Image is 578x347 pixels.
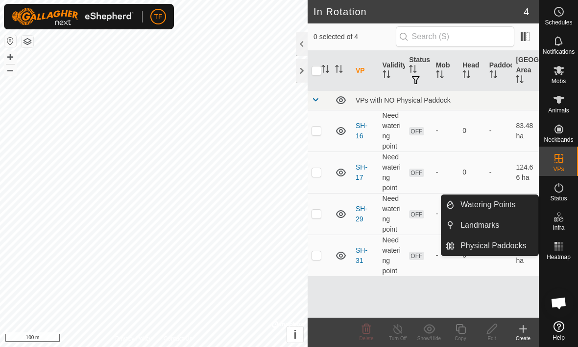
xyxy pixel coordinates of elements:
div: - [436,250,455,260]
button: Map Layers [22,36,33,47]
td: 83.48 ha [512,110,539,152]
td: - [485,110,512,152]
span: OFF [409,169,424,177]
td: Need watering point [379,235,406,276]
th: [GEOGRAPHIC_DATA] Area [512,51,539,91]
p-sorticon: Activate to sort [383,72,390,80]
span: Mobs [552,78,566,84]
p-sorticon: Activate to sort [489,72,497,80]
span: Delete [360,336,374,341]
h2: In Rotation [313,6,524,18]
a: SH-29 [356,205,367,223]
span: Physical Paddocks [460,240,526,252]
div: VPs with NO Physical Paddock [356,96,535,104]
button: + [4,51,16,63]
a: SH-31 [356,246,367,264]
span: i [293,328,297,341]
td: - [485,152,512,193]
span: 4 [524,4,529,19]
a: Physical Paddocks [455,236,538,256]
div: Turn Off [382,335,413,342]
li: Physical Paddocks [441,236,538,256]
a: SH-16 [356,122,367,140]
a: Landmarks [455,216,538,235]
p-sorticon: Activate to sort [335,66,343,74]
td: 0 [458,193,485,235]
td: - [485,193,512,235]
div: - [436,167,455,177]
p-sorticon: Activate to sort [409,66,417,74]
td: 0 [458,110,485,152]
div: - [436,126,455,136]
a: Privacy Policy [115,334,152,343]
li: Landmarks [441,216,538,235]
p-sorticon: Activate to sort [436,72,444,80]
span: OFF [409,127,424,135]
img: Gallagher Logo [12,8,134,25]
a: Contact Us [164,334,193,343]
span: Watering Points [460,199,515,211]
th: Mob [432,51,459,91]
button: – [4,64,16,76]
span: Schedules [545,20,572,25]
td: 109.9 ha [512,193,539,235]
input: Search (S) [396,26,514,47]
div: Edit [476,335,507,342]
td: Need watering point [379,110,406,152]
th: VP [352,51,379,91]
td: 124.66 ha [512,152,539,193]
div: - [436,209,455,219]
td: Need watering point [379,152,406,193]
p-sorticon: Activate to sort [462,72,470,80]
span: Status [550,195,567,201]
button: Reset Map [4,35,16,47]
span: TF [154,12,162,22]
th: Head [458,51,485,91]
span: Notifications [543,49,575,55]
span: OFF [409,210,424,218]
span: 0 selected of 4 [313,32,396,42]
span: Heatmap [547,254,571,260]
span: Animals [548,108,569,113]
span: Infra [553,225,564,231]
span: Landmarks [460,219,499,231]
a: SH-17 [356,163,367,181]
span: Neckbands [544,137,573,143]
th: Status [405,51,432,91]
span: VPs [553,166,564,172]
button: i [287,326,303,343]
div: Create [507,335,539,342]
td: Need watering point [379,193,406,235]
th: Validity [379,51,406,91]
div: Copy [445,335,476,342]
p-sorticon: Activate to sort [321,66,329,74]
th: Paddock [485,51,512,91]
div: Show/Hide [413,335,445,342]
a: Help [539,317,578,345]
li: Watering Points [441,195,538,215]
p-sorticon: Activate to sort [516,77,524,85]
a: Watering Points [455,195,538,215]
td: 0 [458,152,485,193]
span: Help [553,335,565,341]
div: Open chat [544,288,574,318]
span: OFF [409,252,424,260]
